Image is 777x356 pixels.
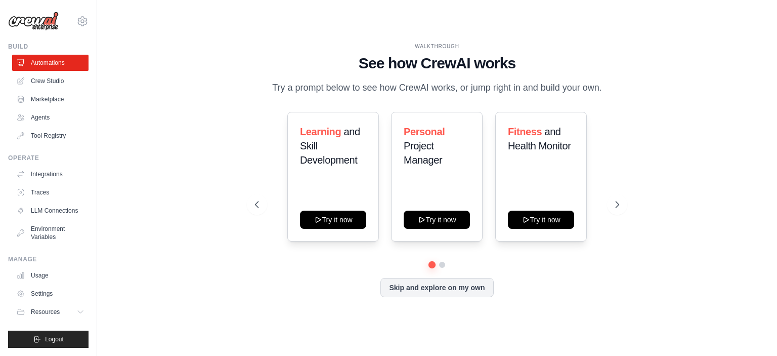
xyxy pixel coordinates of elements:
[508,126,571,151] span: and Health Monitor
[8,154,89,162] div: Operate
[404,140,442,166] span: Project Manager
[404,126,445,137] span: Personal
[8,43,89,51] div: Build
[508,126,542,137] span: Fitness
[12,221,89,245] a: Environment Variables
[12,203,89,219] a: LLM Connections
[380,278,493,297] button: Skip and explore on my own
[12,166,89,182] a: Integrations
[255,43,619,50] div: WALKTHROUGH
[508,211,574,229] button: Try it now
[12,304,89,320] button: Resources
[12,55,89,71] a: Automations
[255,54,619,72] h1: See how CrewAI works
[12,91,89,107] a: Marketplace
[31,308,60,316] span: Resources
[12,73,89,89] a: Crew Studio
[12,109,89,126] a: Agents
[45,335,64,343] span: Logout
[300,126,341,137] span: Learning
[404,211,470,229] button: Try it now
[8,12,59,31] img: Logo
[300,211,366,229] button: Try it now
[8,255,89,263] div: Manage
[300,126,360,166] span: and Skill Development
[8,331,89,348] button: Logout
[12,267,89,284] a: Usage
[12,184,89,201] a: Traces
[12,286,89,302] a: Settings
[267,81,607,95] p: Try a prompt below to see how CrewAI works, or jump right in and build your own.
[12,128,89,144] a: Tool Registry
